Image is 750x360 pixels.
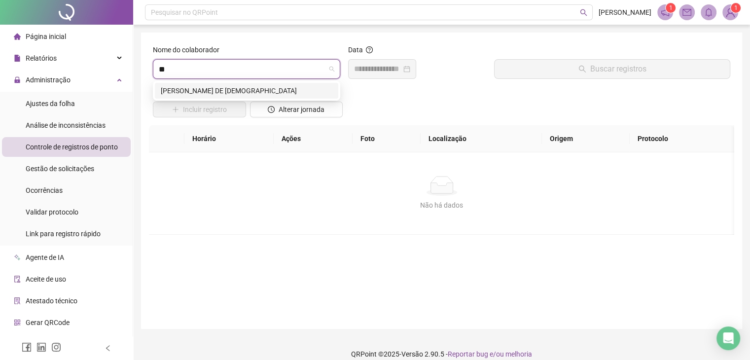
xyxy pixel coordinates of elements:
[26,121,106,129] span: Análise de inconsistências
[26,33,66,40] span: Página inicial
[153,44,226,55] label: Nome do colaborador
[250,107,343,114] a: Alterar jornada
[14,76,21,83] span: lock
[26,297,77,305] span: Atestado técnico
[155,83,338,99] div: JOAO BENEDITO DE DEUS
[682,8,691,17] span: mail
[731,3,741,13] sup: Atualize o seu contato no menu Meus Dados
[36,342,46,352] span: linkedin
[14,319,21,326] span: qrcode
[421,125,542,152] th: Localização
[26,76,71,84] span: Administração
[26,253,64,261] span: Agente de IA
[105,345,111,352] span: left
[580,9,587,16] span: search
[14,33,21,40] span: home
[669,4,673,11] span: 1
[51,342,61,352] span: instagram
[14,276,21,283] span: audit
[26,186,63,194] span: Ocorrências
[494,59,730,79] button: Buscar registros
[26,100,75,108] span: Ajustes da folha
[704,8,713,17] span: bell
[348,46,363,54] span: Data
[14,297,21,304] span: solution
[184,125,274,152] th: Horário
[274,125,353,152] th: Ações
[599,7,651,18] span: [PERSON_NAME]
[26,143,118,151] span: Controle de registros de ponto
[26,319,70,326] span: Gerar QRCode
[448,350,532,358] span: Reportar bug e/ou melhoria
[153,102,246,117] button: Incluir registro
[661,8,670,17] span: notification
[14,55,21,62] span: file
[161,85,332,96] div: [PERSON_NAME] DE [DEMOGRAPHIC_DATA]
[279,104,324,115] span: Alterar jornada
[22,342,32,352] span: facebook
[26,54,57,62] span: Relatórios
[26,208,78,216] span: Validar protocolo
[268,106,275,113] span: clock-circle
[734,4,738,11] span: 1
[26,165,94,173] span: Gestão de solicitações
[250,102,343,117] button: Alterar jornada
[630,125,734,152] th: Protocolo
[666,3,676,13] sup: 1
[353,125,421,152] th: Foto
[723,5,738,20] img: 93678
[26,275,66,283] span: Aceite de uso
[26,230,101,238] span: Link para registro rápido
[401,350,423,358] span: Versão
[161,200,722,211] div: Não há dados
[366,46,373,53] span: question-circle
[716,326,740,350] div: Open Intercom Messenger
[542,125,630,152] th: Origem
